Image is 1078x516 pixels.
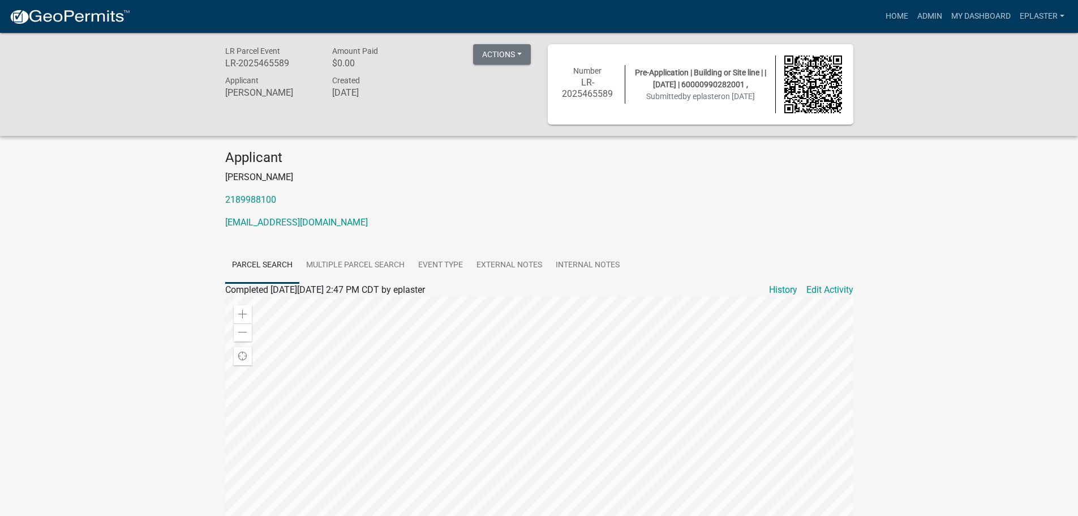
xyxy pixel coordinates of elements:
[573,66,602,75] span: Number
[332,87,423,98] h6: [DATE]
[299,248,411,284] a: Multiple Parcel Search
[225,170,853,184] p: [PERSON_NAME]
[549,248,626,284] a: Internal Notes
[947,6,1015,27] a: My Dashboard
[234,323,252,342] div: Zoom out
[913,6,947,27] a: Admin
[559,77,617,99] h6: LR-2025465589
[332,58,423,69] h6: $0.00
[881,6,913,27] a: Home
[225,150,853,166] h4: Applicant
[646,92,755,101] span: Submitted on [DATE]
[1015,6,1069,27] a: eplaster
[806,283,853,297] a: Edit Activity
[234,305,252,323] div: Zoom in
[784,56,842,113] img: QR code
[332,76,360,85] span: Created
[225,248,299,284] a: Parcel search
[225,217,368,228] a: [EMAIL_ADDRESS][DOMAIN_NAME]
[769,283,797,297] a: History
[225,58,316,69] h6: LR-2025465589
[682,92,721,101] span: by eplaster
[225,87,316,98] h6: [PERSON_NAME]
[225,76,259,85] span: Applicant
[473,44,531,65] button: Actions
[225,194,276,205] a: 2189988100
[234,347,252,365] div: Find my location
[411,248,470,284] a: Event Type
[225,46,280,56] span: LR Parcel Event
[332,46,378,56] span: Amount Paid
[225,284,425,295] span: Completed [DATE][DATE] 2:47 PM CDT by eplaster
[635,68,766,89] span: Pre-Application | Building or Site line | | [DATE] | 60000990282001 ,
[470,248,549,284] a: External Notes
